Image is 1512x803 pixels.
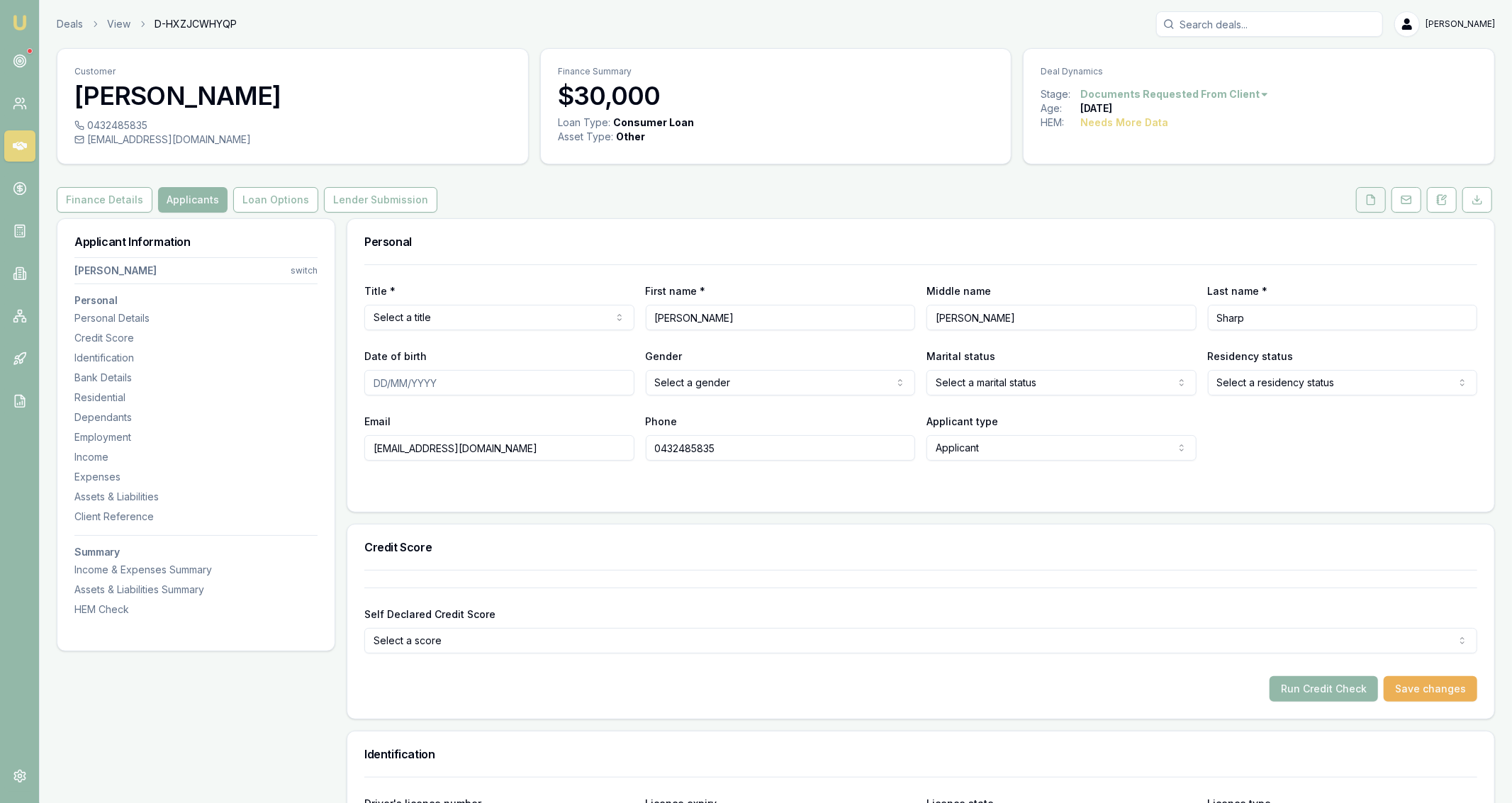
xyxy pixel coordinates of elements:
[1270,676,1378,702] button: Run Credit Check
[613,116,694,130] div: Consumer Loan
[155,17,237,31] span: D-HXZJCWHYQP
[558,66,995,77] p: Finance Summary
[230,187,321,213] a: Loan Options
[926,285,991,297] label: Middle name
[57,187,155,213] a: Finance Details
[616,130,645,144] div: Other
[364,350,427,362] label: Date of birth
[1080,116,1168,130] div: Needs More Data
[74,236,318,247] h3: Applicant Information
[324,187,437,213] button: Lender Submission
[646,350,683,362] label: Gender
[74,490,318,504] div: Assets & Liabilities
[74,450,318,464] div: Income
[364,415,391,427] label: Email
[74,351,318,365] div: Identification
[321,187,440,213] a: Lender Submission
[1384,676,1477,702] button: Save changes
[1080,87,1270,101] button: Documents Requested From Client
[1041,116,1080,130] div: HEM:
[1041,66,1477,77] p: Deal Dynamics
[74,470,318,484] div: Expenses
[1041,101,1080,116] div: Age:
[364,541,1477,553] h3: Credit Score
[1041,87,1080,101] div: Stage:
[74,264,157,278] div: [PERSON_NAME]
[558,130,613,144] div: Asset Type :
[11,14,28,31] img: emu-icon-u.png
[364,285,396,297] label: Title *
[646,415,678,427] label: Phone
[233,187,318,213] button: Loan Options
[646,435,916,461] input: 0431 234 567
[364,748,1477,760] h3: Identification
[74,66,511,77] p: Customer
[57,17,237,31] nav: breadcrumb
[74,133,511,147] div: [EMAIL_ADDRESS][DOMAIN_NAME]
[155,187,230,213] a: Applicants
[926,350,995,362] label: Marital status
[74,430,318,444] div: Employment
[74,331,318,345] div: Credit Score
[74,118,511,133] div: 0432485835
[1156,11,1383,37] input: Search deals
[558,116,610,130] div: Loan Type:
[1426,18,1495,30] span: [PERSON_NAME]
[158,187,228,213] button: Applicants
[74,563,318,577] div: Income & Expenses Summary
[57,187,152,213] button: Finance Details
[74,311,318,325] div: Personal Details
[558,82,995,110] h3: $30,000
[364,370,634,395] input: DD/MM/YYYY
[74,82,511,110] h3: [PERSON_NAME]
[364,236,1477,247] h3: Personal
[1080,101,1112,116] div: [DATE]
[74,583,318,597] div: Assets & Liabilities Summary
[926,415,998,427] label: Applicant type
[74,391,318,405] div: Residential
[1208,285,1268,297] label: Last name *
[74,410,318,425] div: Dependants
[57,17,83,31] a: Deals
[364,608,495,620] label: Self Declared Credit Score
[107,17,130,31] a: View
[74,547,318,557] h3: Summary
[291,265,318,276] div: switch
[74,510,318,524] div: Client Reference
[74,602,318,617] div: HEM Check
[74,371,318,385] div: Bank Details
[646,285,706,297] label: First name *
[74,296,318,305] h3: Personal
[1208,350,1294,362] label: Residency status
